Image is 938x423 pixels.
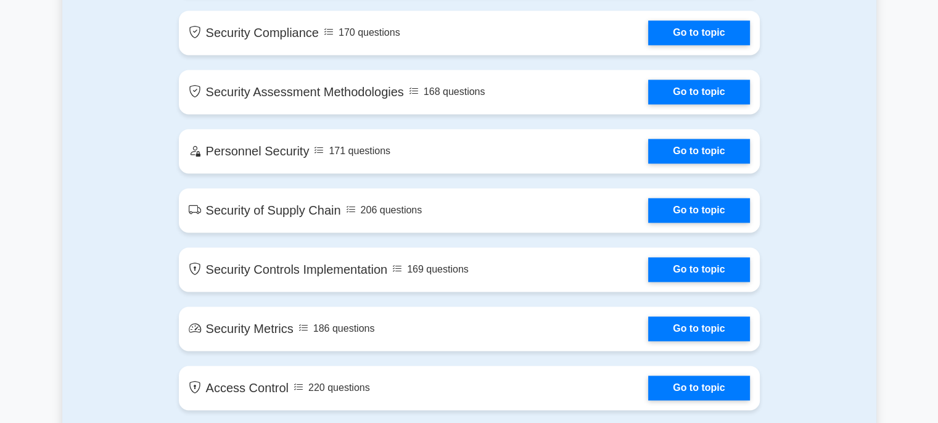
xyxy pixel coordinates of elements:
a: Go to topic [648,80,749,104]
a: Go to topic [648,257,749,282]
a: Go to topic [648,376,749,400]
a: Go to topic [648,139,749,163]
a: Go to topic [648,316,749,341]
a: Go to topic [648,20,749,45]
a: Go to topic [648,198,749,223]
